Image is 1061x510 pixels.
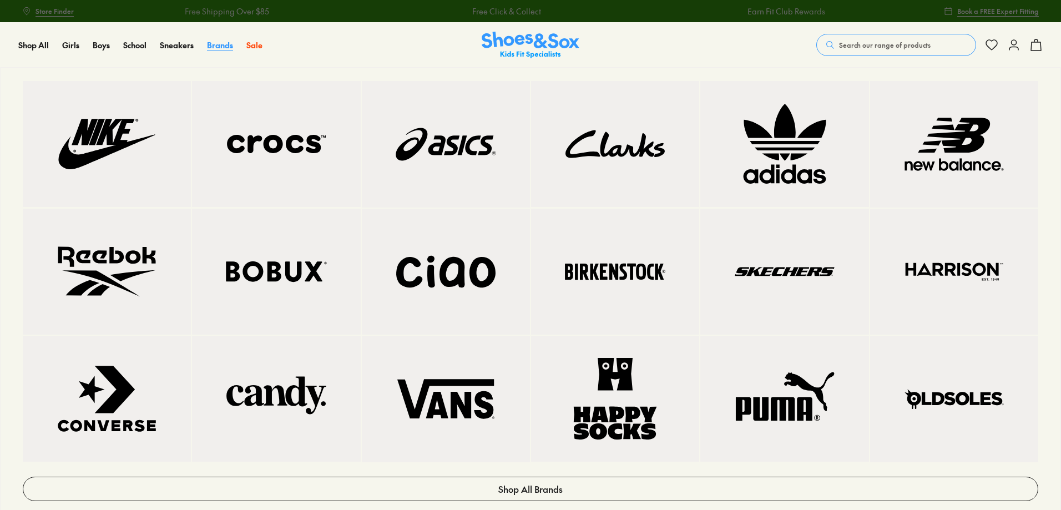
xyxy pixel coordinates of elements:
[944,1,1039,21] a: Book a FREE Expert Fitting
[471,6,540,17] a: Free Click & Collect
[23,477,1038,501] a: Shop All Brands
[18,39,49,51] a: Shop All
[184,6,268,17] a: Free Shipping Over $85
[839,40,931,50] span: Search our range of products
[62,39,79,51] a: Girls
[957,6,1039,16] span: Book a FREE Expert Fitting
[22,1,74,21] a: Store Finder
[6,4,39,37] button: Open gorgias live chat
[123,39,146,51] a: School
[207,39,233,51] a: Brands
[246,39,262,51] a: Sale
[36,6,74,16] span: Store Finder
[746,6,824,17] a: Earn Fit Club Rewards
[482,32,579,59] a: Shoes & Sox
[816,34,976,56] button: Search our range of products
[498,482,563,496] span: Shop All Brands
[160,39,194,51] a: Sneakers
[482,32,579,59] img: SNS_Logo_Responsive.svg
[93,39,110,51] a: Boys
